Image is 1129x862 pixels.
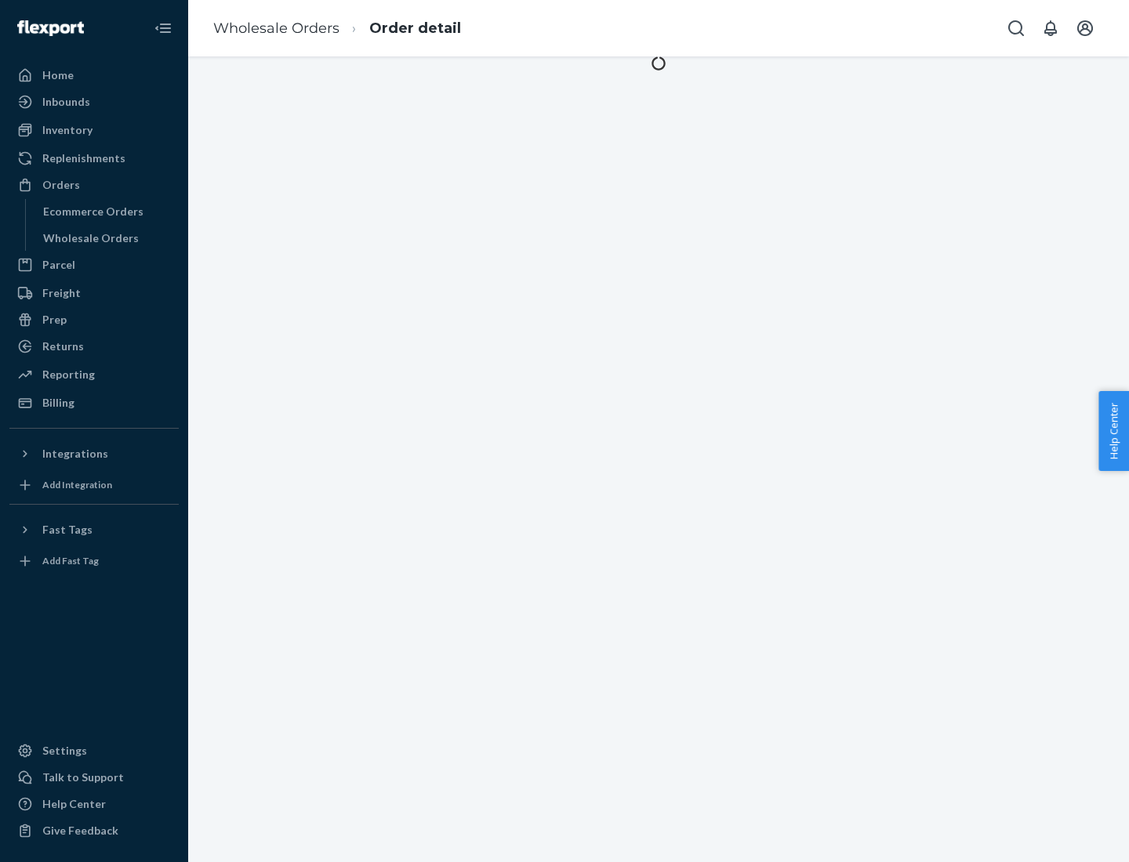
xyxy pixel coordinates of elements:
[1000,13,1032,44] button: Open Search Box
[42,554,99,567] div: Add Fast Tag
[1098,391,1129,471] button: Help Center
[35,199,180,224] a: Ecommerce Orders
[42,257,75,273] div: Parcel
[9,738,179,763] a: Settings
[43,230,139,246] div: Wholesale Orders
[42,285,81,301] div: Freight
[9,63,179,88] a: Home
[1069,13,1101,44] button: Open account menu
[42,522,93,538] div: Fast Tags
[17,20,84,36] img: Flexport logo
[9,281,179,306] a: Freight
[9,765,179,790] button: Talk to Support
[42,796,106,812] div: Help Center
[9,252,179,277] a: Parcel
[35,226,180,251] a: Wholesale Orders
[9,517,179,542] button: Fast Tags
[42,177,80,193] div: Orders
[369,20,461,37] a: Order detail
[9,818,179,843] button: Give Feedback
[42,150,125,166] div: Replenishments
[9,549,179,574] a: Add Fast Tag
[9,362,179,387] a: Reporting
[43,204,143,219] div: Ecommerce Orders
[9,473,179,498] a: Add Integration
[213,20,339,37] a: Wholesale Orders
[9,441,179,466] button: Integrations
[42,743,87,759] div: Settings
[1035,13,1066,44] button: Open notifications
[42,395,74,411] div: Billing
[42,122,93,138] div: Inventory
[42,339,84,354] div: Returns
[9,307,179,332] a: Prep
[42,446,108,462] div: Integrations
[9,89,179,114] a: Inbounds
[9,334,179,359] a: Returns
[42,823,118,838] div: Give Feedback
[42,478,112,491] div: Add Integration
[9,146,179,171] a: Replenishments
[42,312,67,328] div: Prep
[9,390,179,415] a: Billing
[9,172,179,197] a: Orders
[42,94,90,110] div: Inbounds
[9,118,179,143] a: Inventory
[201,5,474,52] ol: breadcrumbs
[42,67,74,83] div: Home
[42,367,95,382] div: Reporting
[42,770,124,785] div: Talk to Support
[147,13,179,44] button: Close Navigation
[9,791,179,817] a: Help Center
